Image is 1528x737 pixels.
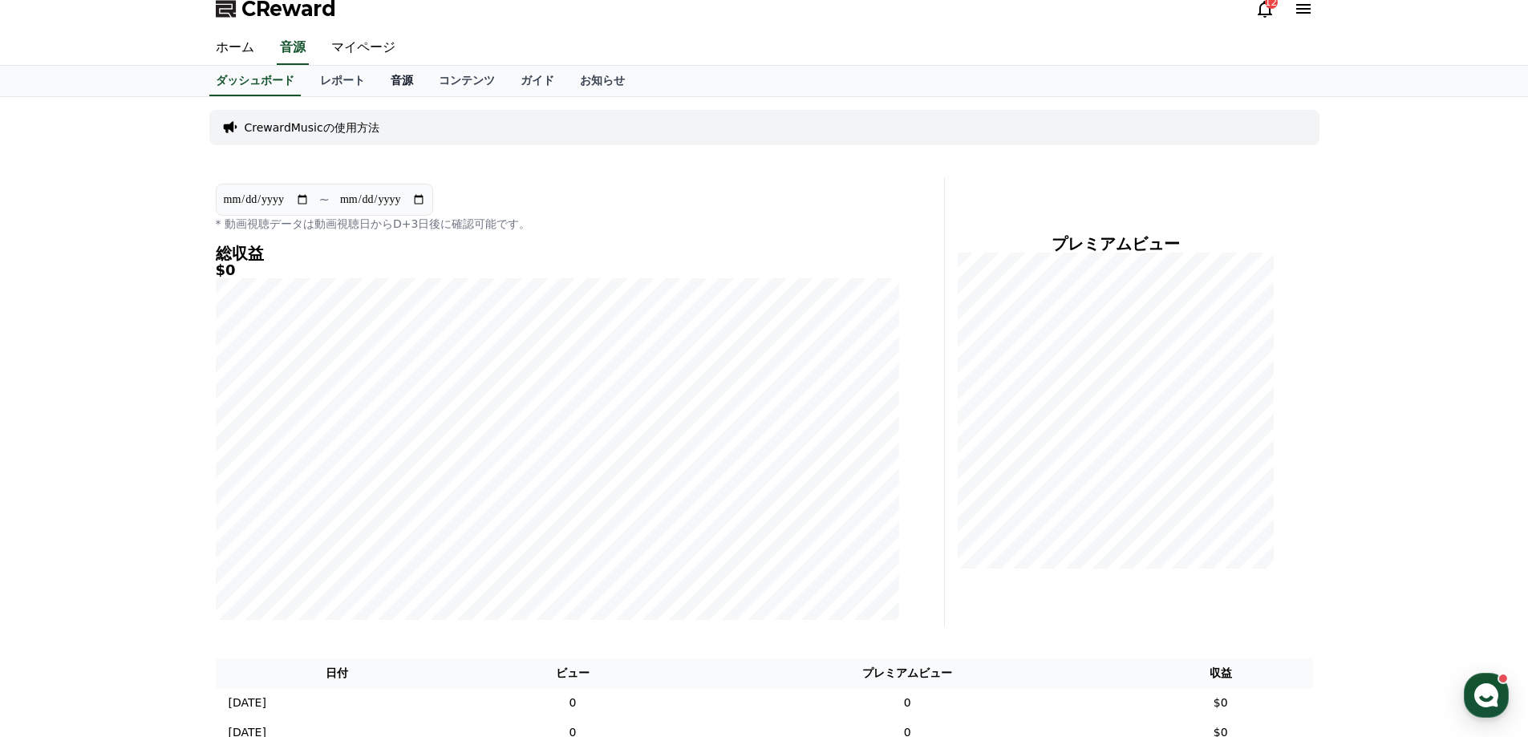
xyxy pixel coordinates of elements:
td: 0 [459,688,686,718]
a: 音源 [277,31,309,65]
a: Messages [106,508,207,549]
p: [DATE] [229,694,266,711]
p: ~ [319,190,330,209]
h4: 総収益 [216,245,899,262]
th: 日付 [216,658,460,688]
a: お知らせ [567,66,638,96]
span: Home [41,533,69,545]
a: CrewardMusicの使用方法 [245,119,379,136]
th: 収益 [1129,658,1313,688]
th: プレミアムビュー [687,658,1129,688]
a: コンテンツ [426,66,508,96]
span: Settings [237,533,277,545]
h5: $0 [216,262,899,278]
a: レポート [307,66,378,96]
a: ガイド [508,66,567,96]
a: Settings [207,508,308,549]
td: 0 [687,688,1129,718]
a: マイページ [318,31,408,65]
a: ホーム [203,31,267,65]
a: 音源 [378,66,426,96]
a: Home [5,508,106,549]
th: ビュー [459,658,686,688]
span: Messages [133,533,180,546]
a: ダッシュボード [209,66,301,96]
h4: プレミアムビュー [958,235,1275,253]
p: * 動画視聴データは動画視聴日からD+3日後に確認可能です。 [216,216,899,232]
td: $0 [1129,688,1313,718]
